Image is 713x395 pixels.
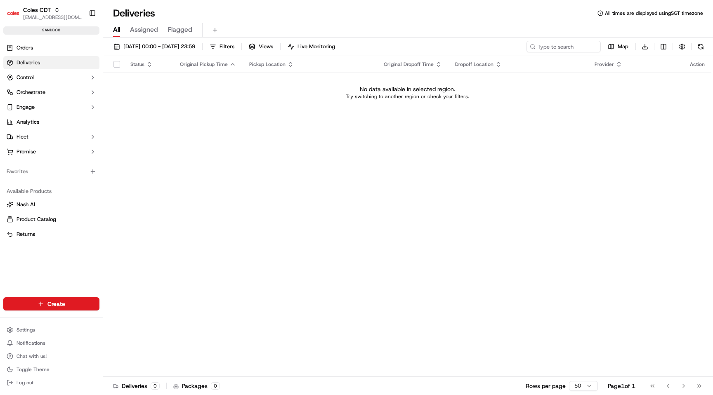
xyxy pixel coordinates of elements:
[3,198,99,211] button: Nash AI
[7,230,96,238] a: Returns
[113,25,120,35] span: All
[3,71,99,84] button: Control
[17,74,34,81] span: Control
[7,7,20,20] img: Coles CDT
[526,382,566,390] p: Rows per page
[526,41,601,52] input: Type to search
[3,56,99,69] a: Deliveries
[168,25,192,35] span: Flagged
[17,327,35,333] span: Settings
[346,93,469,100] p: Try switching to another region or check your filters.
[130,61,144,68] span: Status
[151,382,160,390] div: 0
[605,10,703,16] span: All times are displayed using SGT timezone
[47,300,65,308] span: Create
[7,201,96,208] a: Nash AI
[3,145,99,158] button: Promise
[110,41,199,52] button: [DATE] 00:00 - [DATE] 23:59
[180,61,228,68] span: Original Pickup Time
[113,382,160,390] div: Deliveries
[3,324,99,336] button: Settings
[220,43,234,50] span: Filters
[17,118,39,126] span: Analytics
[17,366,50,373] span: Toggle Theme
[3,3,85,23] button: Coles CDTColes CDT[EMAIL_ADDRESS][DOMAIN_NAME]
[3,350,99,362] button: Chat with us!
[3,228,99,241] button: Returns
[3,165,99,178] div: Favorites
[17,353,47,360] span: Chat with us!
[384,61,434,68] span: Original Dropoff Time
[3,115,99,129] a: Analytics
[3,86,99,99] button: Orchestrate
[249,61,286,68] span: Pickup Location
[3,130,99,143] button: Fleet
[206,41,238,52] button: Filters
[595,61,614,68] span: Provider
[17,133,28,141] span: Fleet
[17,103,35,111] span: Engage
[17,89,45,96] span: Orchestrate
[23,6,51,14] button: Coles CDT
[17,230,35,238] span: Returns
[245,41,277,52] button: Views
[123,43,195,50] span: [DATE] 00:00 - [DATE] 23:59
[17,44,33,52] span: Orders
[695,41,706,52] button: Refresh
[3,26,99,35] div: sandbox
[297,43,335,50] span: Live Monitoring
[3,337,99,349] button: Notifications
[17,201,35,208] span: Nash AI
[3,377,99,388] button: Log out
[618,43,628,50] span: Map
[3,364,99,375] button: Toggle Theme
[17,216,56,223] span: Product Catalog
[130,25,158,35] span: Assigned
[608,382,635,390] div: Page 1 of 1
[3,297,99,310] button: Create
[7,216,96,223] a: Product Catalog
[360,85,455,93] p: No data available in selected region.
[17,340,45,346] span: Notifications
[113,7,155,20] h1: Deliveries
[690,61,705,68] div: Action
[3,213,99,226] button: Product Catalog
[3,185,99,198] div: Available Products
[455,61,493,68] span: Dropoff Location
[17,59,40,66] span: Deliveries
[17,148,36,155] span: Promise
[23,14,82,21] button: [EMAIL_ADDRESS][DOMAIN_NAME]
[604,41,632,52] button: Map
[17,379,33,386] span: Log out
[3,101,99,114] button: Engage
[173,382,220,390] div: Packages
[259,43,273,50] span: Views
[3,41,99,54] a: Orders
[284,41,339,52] button: Live Monitoring
[211,382,220,390] div: 0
